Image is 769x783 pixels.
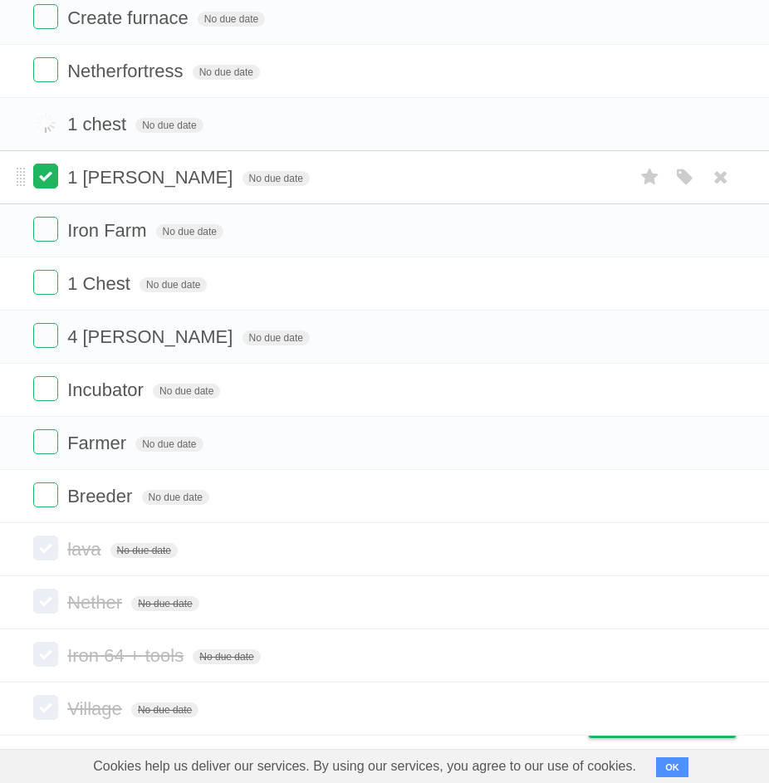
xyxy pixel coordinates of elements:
span: No due date [131,702,198,717]
label: Star task [634,164,666,191]
label: Done [33,429,58,454]
span: Village [67,698,126,719]
label: Done [33,164,58,188]
span: No due date [153,384,220,399]
span: lava [67,539,105,560]
span: Iron 64 + tools [67,645,188,666]
span: No due date [242,171,310,186]
span: 1 chest [67,114,130,135]
label: Done [33,270,58,295]
span: Breeder [67,486,136,507]
span: 4 [PERSON_NAME] [67,326,237,347]
span: No due date [110,543,178,558]
span: Netherfortress [67,61,187,81]
span: Iron Farm [67,220,150,241]
label: Done [33,4,58,29]
span: No due date [193,649,260,664]
label: Done [33,110,58,135]
span: 1 Chest [67,273,135,294]
span: Cookies help us deliver our services. By using our services, you agree to our use of cookies. [76,750,653,783]
span: No due date [135,118,203,133]
label: Done [33,589,58,614]
span: No due date [198,12,265,27]
span: Farmer [67,433,130,453]
button: OK [656,757,688,777]
span: Nether [67,592,126,613]
span: 1 [PERSON_NAME] [67,167,237,188]
span: No due date [193,65,260,80]
label: Done [33,536,58,560]
span: No due date [131,596,198,611]
span: No due date [142,490,209,505]
label: Done [33,695,58,720]
span: No due date [135,437,203,452]
span: No due date [242,330,310,345]
label: Done [33,217,58,242]
label: Done [33,482,58,507]
span: Create furnace [67,7,193,28]
span: Buy me a coffee [624,708,727,737]
span: No due date [140,277,207,292]
span: No due date [156,224,223,239]
span: Incubator [67,379,148,400]
label: Done [33,376,58,401]
label: Done [33,57,58,82]
label: Done [33,323,58,348]
label: Done [33,642,58,667]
